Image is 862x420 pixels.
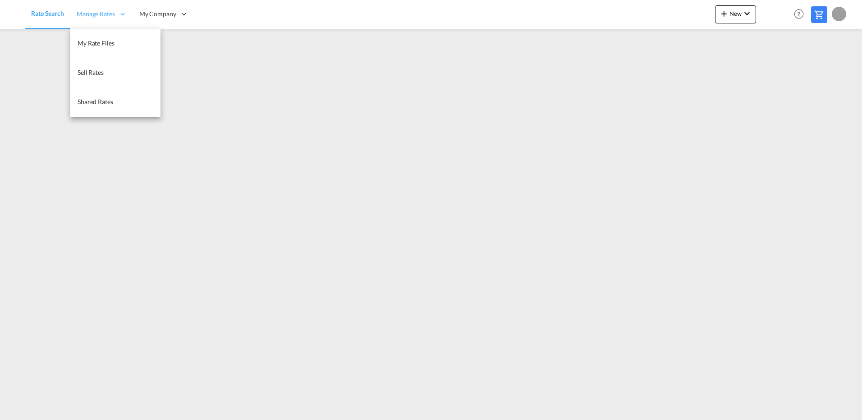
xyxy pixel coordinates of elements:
[70,29,160,58] a: My Rate Files
[139,9,176,18] span: My Company
[77,9,115,18] span: Manage Rates
[31,9,64,17] span: Rate Search
[791,6,807,22] span: Help
[78,98,113,105] span: Shared Rates
[719,8,729,19] md-icon: icon-plus 400-fg
[715,5,756,23] button: icon-plus 400-fgNewicon-chevron-down
[70,87,160,117] a: Shared Rates
[742,8,752,19] md-icon: icon-chevron-down
[78,39,115,47] span: My Rate Files
[719,10,752,17] span: New
[70,58,160,87] a: Sell Rates
[791,6,811,23] div: Help
[78,68,104,76] span: Sell Rates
